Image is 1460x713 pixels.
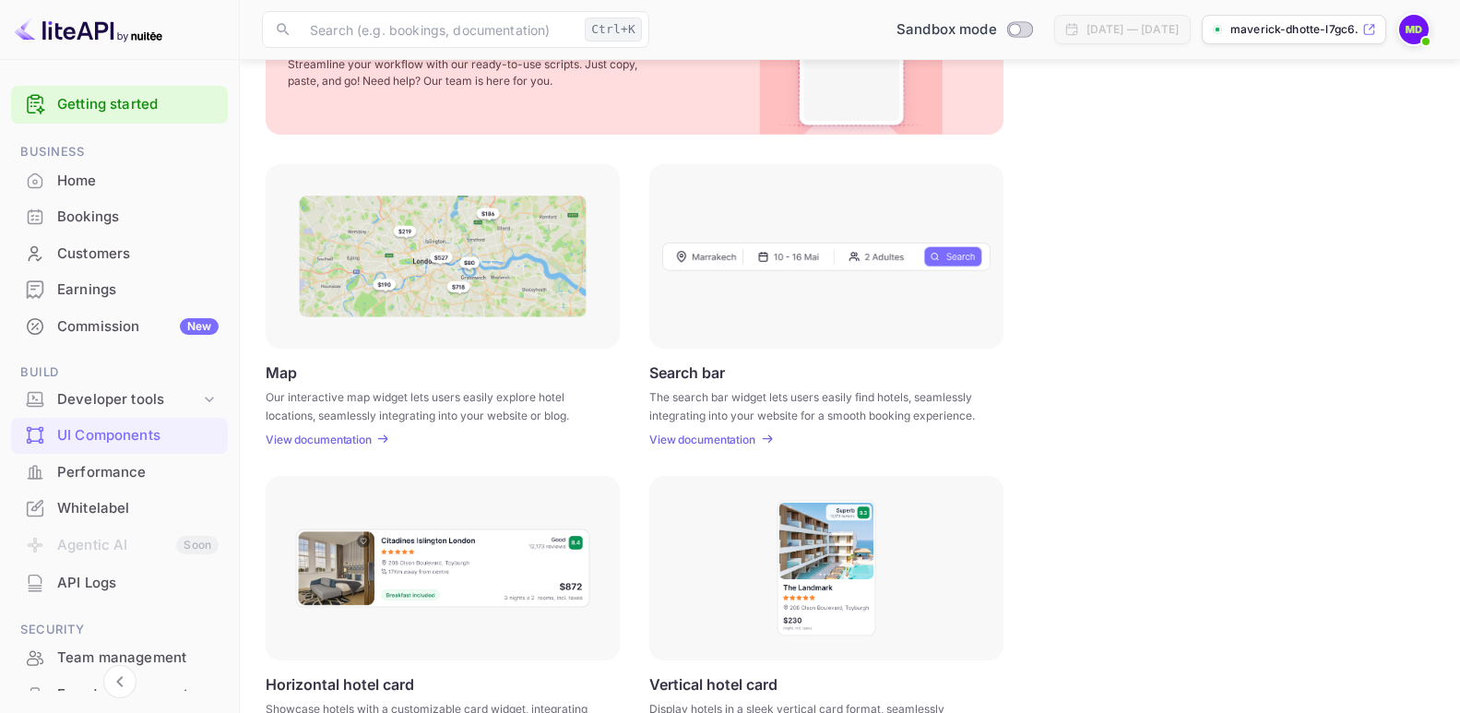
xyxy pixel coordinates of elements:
[57,573,219,594] div: API Logs
[11,491,228,527] div: Whitelabel
[57,207,219,228] div: Bookings
[11,362,228,383] span: Build
[57,425,219,446] div: UI Components
[57,462,219,483] div: Performance
[11,86,228,124] div: Getting started
[11,565,228,601] div: API Logs
[649,363,725,381] p: Search bar
[266,388,597,422] p: Our interactive map widget lets users easily explore hotel locations, seamlessly integrating into...
[1230,21,1359,38] p: maverick-dhotte-l7gc6....
[649,433,755,446] p: View documentation
[11,236,228,270] a: Customers
[1399,15,1429,44] img: Maverick Dhotte
[11,272,228,306] a: Earnings
[11,491,228,525] a: Whitelabel
[103,665,137,698] button: Collapse navigation
[11,620,228,640] span: Security
[11,163,228,197] a: Home
[57,279,219,301] div: Earnings
[649,388,980,422] p: The search bar widget lets users easily find hotels, seamlessly integrating into your website for...
[266,433,377,446] a: View documentation
[11,163,228,199] div: Home
[896,19,997,41] span: Sandbox mode
[11,640,228,676] div: Team management
[288,56,657,89] p: Streamline your workflow with our ready-to-use scripts. Just copy, paste, and go! Need help? Our ...
[57,171,219,192] div: Home
[777,6,926,135] img: Custom Widget PNG
[11,384,228,416] div: Developer tools
[776,499,877,637] img: Vertical hotel card Frame
[11,236,228,272] div: Customers
[11,272,228,308] div: Earnings
[889,19,1039,41] div: Switch to Production mode
[180,318,219,335] div: New
[11,455,228,489] a: Performance
[57,244,219,265] div: Customers
[294,528,591,609] img: Horizontal hotel card Frame
[11,640,228,674] a: Team management
[57,316,219,338] div: Commission
[662,242,991,271] img: Search Frame
[57,648,219,669] div: Team management
[11,677,228,711] a: Fraud management
[11,418,228,454] div: UI Components
[57,498,219,519] div: Whitelabel
[1086,21,1179,38] div: [DATE] — [DATE]
[57,389,200,410] div: Developer tools
[57,94,219,115] a: Getting started
[11,455,228,491] div: Performance
[11,199,228,235] div: Bookings
[649,433,761,446] a: View documentation
[585,18,642,42] div: Ctrl+K
[11,418,228,452] a: UI Components
[11,309,228,345] div: CommissionNew
[11,309,228,343] a: CommissionNew
[11,199,228,233] a: Bookings
[11,565,228,600] a: API Logs
[266,675,414,693] p: Horizontal hotel card
[299,11,577,48] input: Search (e.g. bookings, documentation)
[649,675,777,693] p: Vertical hotel card
[266,363,297,381] p: Map
[15,15,162,44] img: LiteAPI logo
[266,433,372,446] p: View documentation
[299,196,587,317] img: Map Frame
[57,684,219,706] div: Fraud management
[11,142,228,162] span: Business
